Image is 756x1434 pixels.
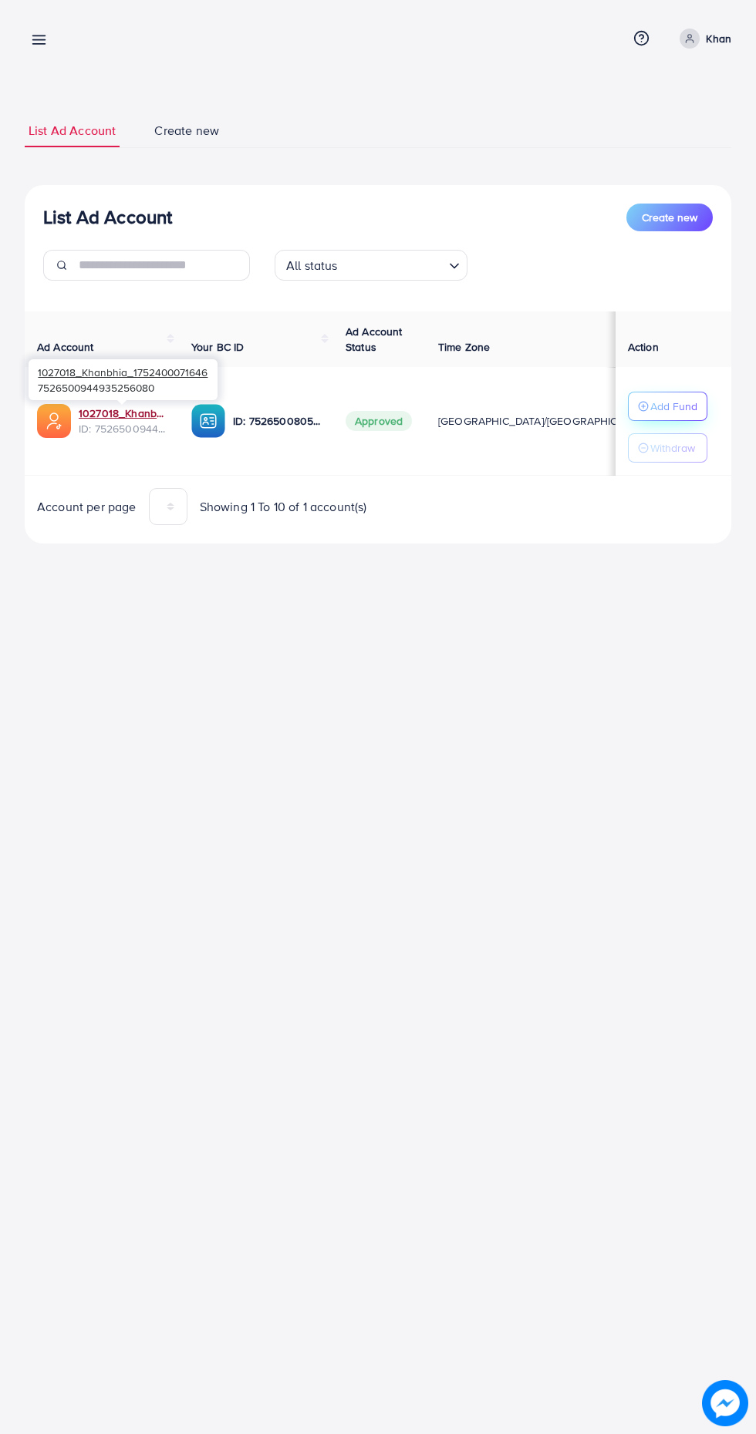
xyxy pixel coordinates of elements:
[626,204,713,231] button: Create new
[706,29,731,48] p: Khan
[37,404,71,438] img: ic-ads-acc.e4c84228.svg
[191,339,245,355] span: Your BC ID
[275,250,467,281] div: Search for option
[438,339,490,355] span: Time Zone
[343,251,443,277] input: Search for option
[38,365,208,379] span: 1027018_Khanbhia_1752400071646
[79,421,167,436] span: ID: 7526500944935256080
[191,404,225,438] img: ic-ba-acc.ded83a64.svg
[642,210,697,225] span: Create new
[37,498,137,516] span: Account per page
[346,411,412,431] span: Approved
[37,339,94,355] span: Ad Account
[154,122,219,140] span: Create new
[650,397,697,416] p: Add Fund
[79,406,167,421] a: 1027018_Khanbhia_1752400071646
[283,254,341,277] span: All status
[346,324,403,355] span: Ad Account Status
[702,1380,748,1426] img: image
[29,122,116,140] span: List Ad Account
[200,498,367,516] span: Showing 1 To 10 of 1 account(s)
[673,29,731,49] a: Khan
[233,412,321,430] p: ID: 7526500805902909457
[43,206,172,228] h3: List Ad Account
[628,339,659,355] span: Action
[438,413,653,429] span: [GEOGRAPHIC_DATA]/[GEOGRAPHIC_DATA]
[29,359,218,400] div: 7526500944935256080
[650,439,695,457] p: Withdraw
[628,433,707,463] button: Withdraw
[628,392,707,421] button: Add Fund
